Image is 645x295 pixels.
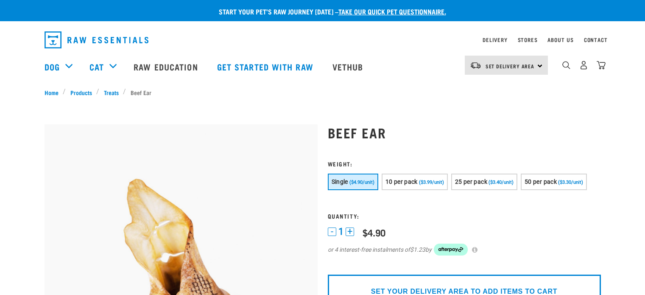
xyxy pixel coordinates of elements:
[328,174,378,190] button: Single ($4.90/unit)
[518,38,538,41] a: Stores
[579,61,588,70] img: user.png
[363,227,385,238] div: $4.90
[470,62,481,69] img: van-moving.png
[419,180,444,185] span: ($3.99/unit)
[410,245,425,254] span: $1.23
[89,60,104,73] a: Cat
[328,213,601,219] h3: Quantity:
[328,228,336,236] button: -
[525,178,557,185] span: 50 per pack
[434,244,468,256] img: Afterpay
[483,38,507,41] a: Delivery
[349,180,374,185] span: ($4.90/unit)
[521,174,587,190] button: 50 per pack ($3.30/unit)
[338,227,343,236] span: 1
[489,180,514,185] span: ($3.40/unit)
[338,9,446,13] a: take our quick pet questionnaire.
[125,50,208,84] a: Raw Education
[584,38,608,41] a: Contact
[486,65,535,67] span: Set Delivery Area
[328,125,601,140] h1: Beef Ear
[382,174,448,190] button: 10 per pack ($3.99/unit)
[385,178,418,185] span: 10 per pack
[558,180,583,185] span: ($3.30/unit)
[45,31,148,48] img: Raw Essentials Logo
[209,50,324,84] a: Get started with Raw
[562,61,570,69] img: home-icon-1@2x.png
[99,88,123,97] a: Treats
[38,28,608,52] nav: dropdown navigation
[324,50,374,84] a: Vethub
[451,174,517,190] button: 25 per pack ($3.40/unit)
[547,38,573,41] a: About Us
[45,88,63,97] a: Home
[346,228,354,236] button: +
[45,60,60,73] a: Dog
[328,244,601,256] div: or 4 interest-free instalments of by
[66,88,96,97] a: Products
[597,61,606,70] img: home-icon@2x.png
[45,88,601,97] nav: breadcrumbs
[455,178,487,185] span: 25 per pack
[328,160,601,167] h3: Weight:
[332,178,348,185] span: Single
